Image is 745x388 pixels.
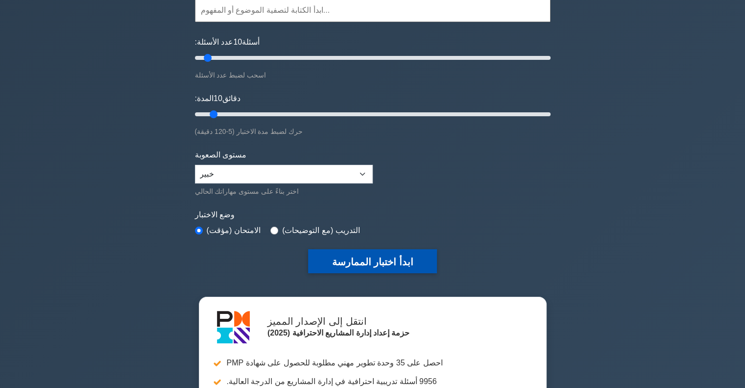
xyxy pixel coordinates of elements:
font: حرك لضبط مدة الاختبار (5-120 دقيقة) [195,128,303,135]
font: دقائق [222,94,240,103]
font: عدد الأسئلة: [195,38,234,46]
font: وضع الاختبار [195,210,235,219]
font: التدريب (مع التوضيحات) [282,226,360,234]
font: اسحب لضبط عدد الأسئلة [195,71,266,79]
font: 10 [233,38,242,46]
font: أسئلة [242,38,260,46]
font: 10 [214,94,222,103]
font: اختر بناءً على مستوى مهاراتك الحالي [195,187,299,195]
font: المدة: [195,94,214,103]
font: مستوى الصعوبة [195,151,246,159]
font: ابدأ اختبار الممارسة [332,257,413,267]
button: ابدأ اختبار الممارسة [308,249,436,273]
font: الامتحان (مؤقت) [207,226,261,234]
